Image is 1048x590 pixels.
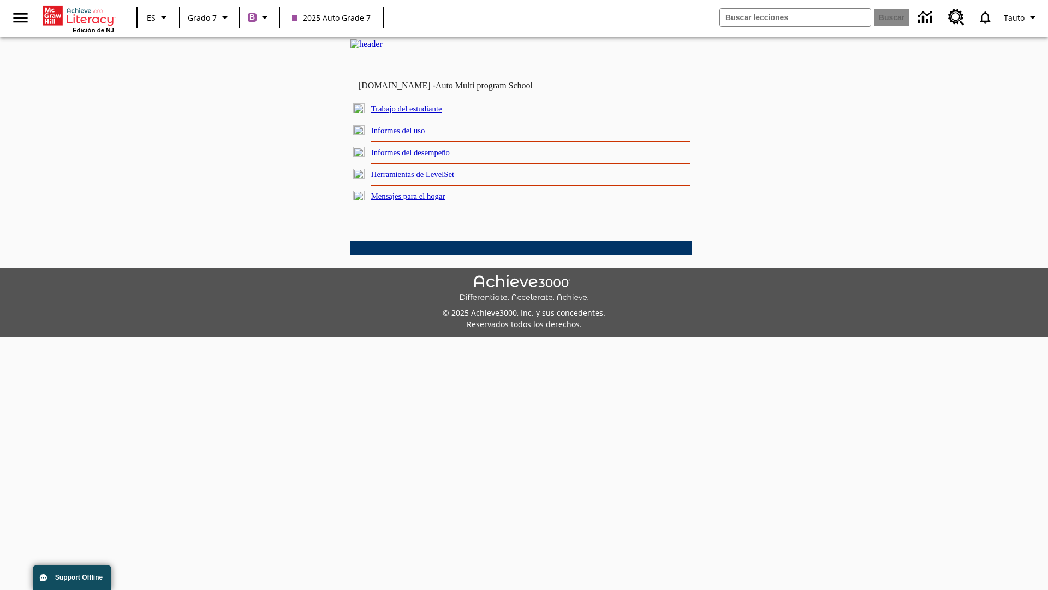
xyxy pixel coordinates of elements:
[4,2,37,34] button: Abrir el menú lateral
[359,81,559,91] td: [DOMAIN_NAME] -
[371,192,445,200] a: Mensajes para el hogar
[183,8,236,27] button: Grado: Grado 7, Elige un grado
[912,3,942,33] a: Centro de información
[371,170,454,179] a: Herramientas de LevelSet
[292,12,371,23] span: 2025 Auto Grade 7
[350,39,383,49] img: header
[188,12,217,23] span: Grado 7
[353,191,365,200] img: plus.gif
[371,126,425,135] a: Informes del uso
[141,8,176,27] button: Lenguaje: ES, Selecciona un idioma
[371,104,442,113] a: Trabajo del estudiante
[147,12,156,23] span: ES
[436,81,533,90] nobr: Auto Multi program School
[353,169,365,179] img: plus.gif
[942,3,971,32] a: Centro de recursos, Se abrirá en una pestaña nueva.
[55,574,103,581] span: Support Offline
[371,148,450,157] a: Informes del desempeño
[353,103,365,113] img: plus.gif
[999,8,1044,27] button: Perfil/Configuración
[353,125,365,135] img: plus.gif
[249,10,255,24] span: B
[971,3,999,32] a: Notificaciones
[73,27,114,33] span: Edición de NJ
[720,9,871,26] input: Buscar campo
[1004,12,1025,23] span: Tauto
[353,147,365,157] img: plus.gif
[33,565,111,590] button: Support Offline
[243,8,276,27] button: Boost El color de la clase es morado/púrpura. Cambiar el color de la clase.
[459,275,589,303] img: Achieve3000 Differentiate Accelerate Achieve
[43,4,114,33] div: Portada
